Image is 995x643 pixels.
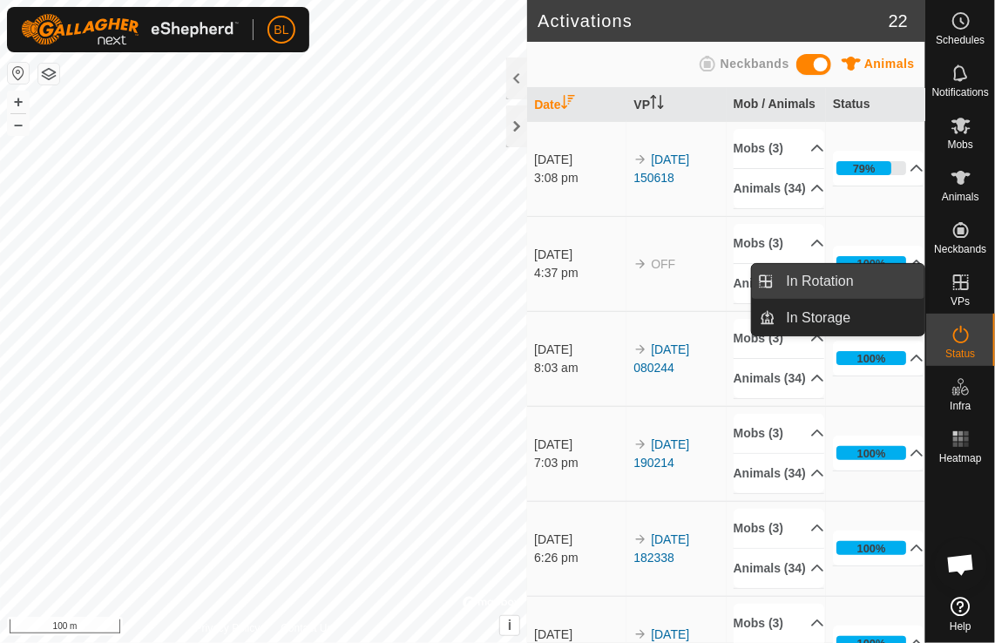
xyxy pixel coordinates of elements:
a: In Rotation [776,264,925,299]
div: [DATE] [534,341,626,359]
div: 6:26 pm [534,549,626,567]
p-accordion-header: Animals (34) [734,359,825,398]
a: [DATE] 182338 [633,532,689,565]
div: [DATE] [534,436,626,454]
div: 79% [836,161,907,175]
div: 100% [836,351,907,365]
span: Animals [864,57,915,71]
p-accordion-header: Mobs (3) [734,224,825,263]
div: 100% [836,256,907,270]
p-accordion-header: 100% [833,341,924,376]
span: 22 [889,8,908,34]
p-sorticon: Activate to sort [650,98,664,112]
div: 8:03 am [534,359,626,377]
span: Animals [942,192,979,202]
button: Reset Map [8,63,29,84]
button: + [8,91,29,112]
img: arrow [633,342,647,356]
span: Schedules [936,35,985,45]
th: Mob / Animals [727,88,826,122]
div: [DATE] [534,531,626,549]
p-accordion-header: 79% [833,151,924,186]
th: Status [826,88,925,122]
span: In Rotation [787,271,854,292]
div: 7:03 pm [534,454,626,472]
span: Heatmap [939,453,982,464]
p-accordion-header: Animals (34) [734,454,825,493]
button: Map Layers [38,64,59,85]
p-accordion-header: 100% [833,246,924,281]
p-accordion-header: Animals (34) [734,264,825,303]
p-accordion-header: Mobs (3) [734,129,825,168]
div: 3:08 pm [534,169,626,187]
button: – [8,114,29,135]
h2: Activations [538,10,889,31]
th: Date [527,88,626,122]
span: Neckbands [721,57,789,71]
th: VP [626,88,726,122]
li: In Storage [752,301,924,335]
p-accordion-header: Mobs (3) [734,414,825,453]
img: arrow [633,257,647,271]
div: [DATE] [534,151,626,169]
span: Notifications [932,87,989,98]
img: arrow [633,627,647,641]
span: VPs [951,296,970,307]
div: 79% [853,160,876,177]
span: Neckbands [934,244,986,254]
img: arrow [633,152,647,166]
button: i [500,616,519,635]
span: Mobs [948,139,973,150]
img: arrow [633,532,647,546]
span: Help [950,621,971,632]
p-accordion-header: Mobs (3) [734,604,825,643]
img: arrow [633,437,647,451]
div: 100% [836,541,907,555]
p-accordion-header: 100% [833,436,924,470]
p-accordion-header: Animals (34) [734,549,825,588]
div: 100% [857,445,886,462]
li: In Rotation [752,264,924,299]
div: 100% [857,540,886,557]
a: [DATE] 150618 [633,152,689,185]
p-accordion-header: Mobs (3) [734,509,825,548]
a: Help [926,590,995,639]
div: 100% [836,446,907,460]
a: Contact Us [281,620,332,636]
div: Open chat [935,538,987,591]
a: [DATE] 190214 [633,437,689,470]
a: [DATE] 080244 [633,342,689,375]
span: BL [274,21,288,39]
a: Privacy Policy [195,620,261,636]
div: [DATE] [534,246,626,264]
p-accordion-header: Mobs (3) [734,319,825,358]
span: i [508,618,511,633]
p-accordion-header: Animals (34) [734,169,825,208]
span: OFF [651,257,675,271]
p-sorticon: Activate to sort [561,98,575,112]
div: 4:37 pm [534,264,626,282]
a: In Storage [776,301,925,335]
p-accordion-header: 100% [833,531,924,565]
span: Status [945,349,975,359]
div: 100% [857,350,886,367]
span: In Storage [787,308,851,328]
img: Gallagher Logo [21,14,239,45]
span: Infra [950,401,971,411]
